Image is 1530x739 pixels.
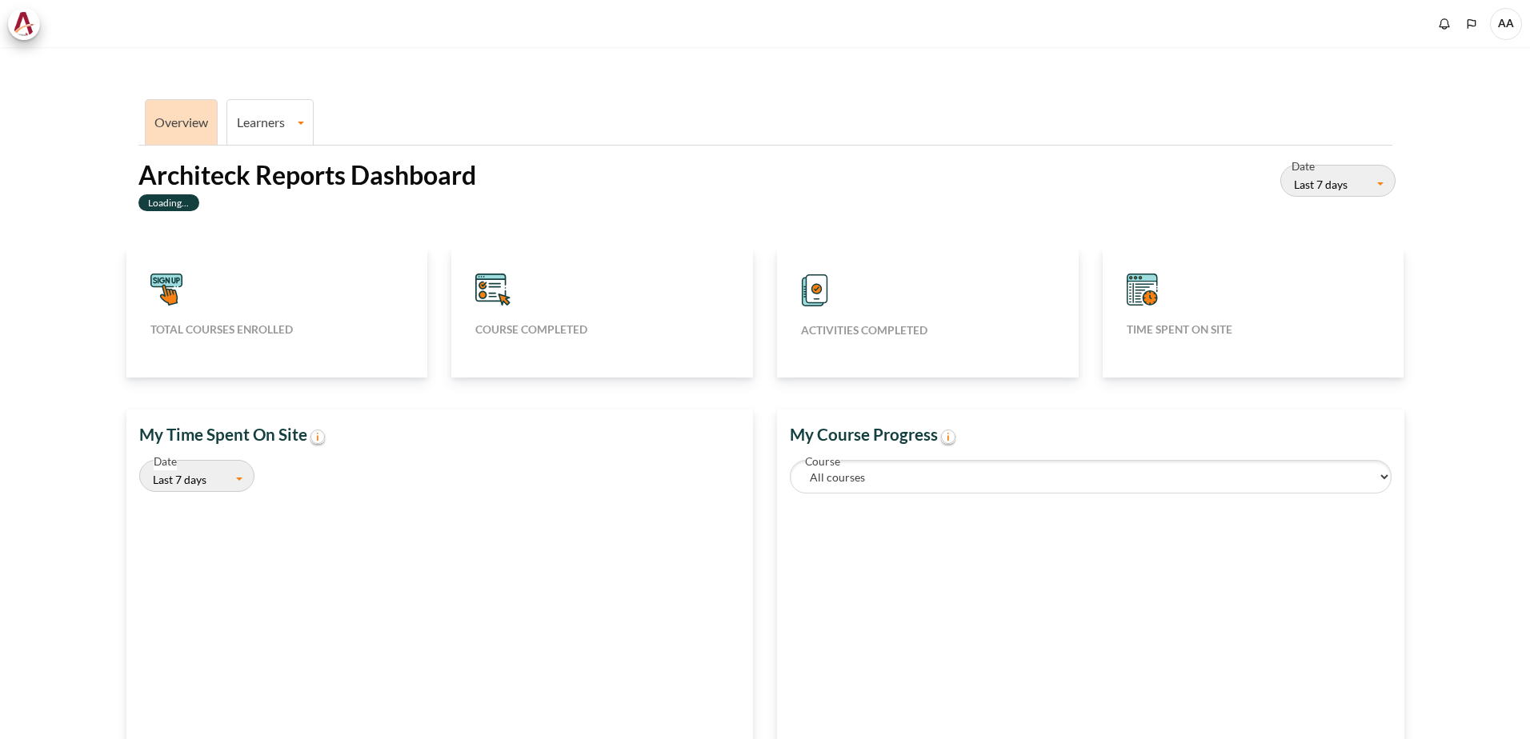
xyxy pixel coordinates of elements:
[138,158,476,192] h2: Architeck Reports Dashboard
[8,8,48,40] a: Architeck Architeck
[1127,322,1380,337] h5: Time Spent On Site
[139,460,254,492] button: Last 7 days
[13,12,35,36] img: Architeck
[801,323,1055,338] h5: Activities completed
[1432,12,1456,36] div: Show notification window with no new notifications
[150,322,404,337] h5: Total courses enrolled
[154,453,177,470] label: Date
[1460,12,1484,36] button: Languages
[1490,8,1522,40] span: AA
[1490,8,1522,40] a: User menu
[154,114,208,130] a: Overview
[1292,158,1315,175] label: Date
[139,425,326,444] strong: My Time Spent On Site
[138,194,200,211] label: Loading...
[1280,165,1396,197] button: Last 7 days
[805,453,840,470] label: Course
[227,114,313,130] a: Learners
[475,322,729,337] h5: Course completed
[790,425,957,444] strong: My Course Progress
